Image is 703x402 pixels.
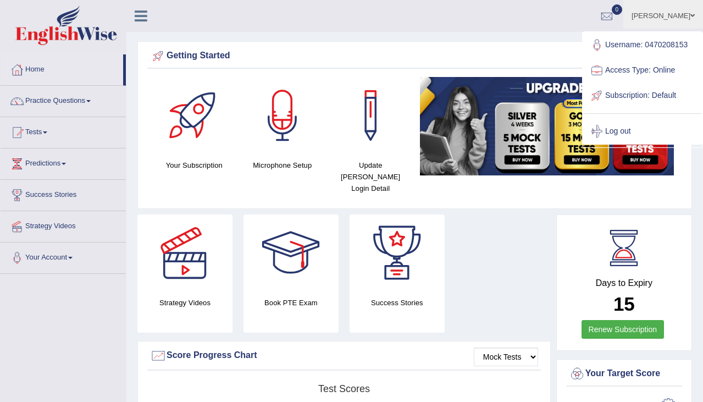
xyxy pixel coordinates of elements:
div: Score Progress Chart [150,348,538,364]
b: 15 [613,293,635,315]
a: Strategy Videos [1,211,126,239]
a: Your Account [1,243,126,270]
h4: Update [PERSON_NAME] Login Detail [332,159,409,194]
h4: Book PTE Exam [243,297,339,309]
a: Renew Subscription [582,320,665,339]
a: Username: 0470208153 [583,32,702,58]
h4: Success Stories [350,297,445,309]
a: Success Stories [1,180,126,207]
img: small5.jpg [420,77,674,175]
span: 0 [612,4,623,15]
a: Tests [1,117,126,145]
a: Predictions [1,148,126,176]
a: Subscription: Default [583,83,702,108]
a: Access Type: Online [583,58,702,83]
h4: Your Subscription [156,159,233,171]
a: Practice Questions [1,86,126,113]
a: Home [1,54,123,82]
h4: Days to Expiry [569,278,679,288]
div: Getting Started [150,48,679,64]
a: Log out [583,119,702,144]
h4: Microphone Setup [243,159,320,171]
h4: Strategy Videos [137,297,233,309]
tspan: Test scores [318,383,370,394]
div: Your Target Score [569,366,679,382]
